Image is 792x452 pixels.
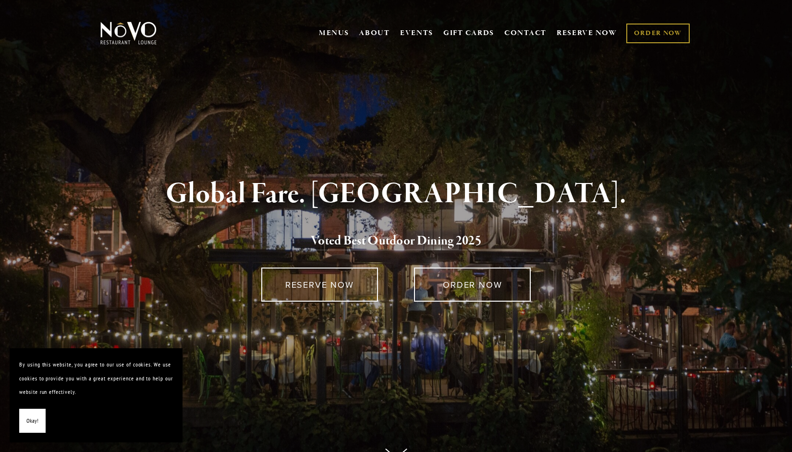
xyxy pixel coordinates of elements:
[261,268,378,302] a: RESERVE NOW
[626,24,689,43] a: ORDER NOW
[19,409,46,433] button: Okay!
[319,28,349,38] a: MENUS
[19,358,173,399] p: By using this website, you agree to our use of cookies. We use cookies to provide you with a grea...
[10,348,183,442] section: Cookie banner
[443,24,494,42] a: GIFT CARDS
[116,231,676,251] h2: 5
[359,28,390,38] a: ABOUT
[166,176,626,212] strong: Global Fare. [GEOGRAPHIC_DATA].
[504,24,547,42] a: CONTACT
[400,28,433,38] a: EVENTS
[26,414,38,428] span: Okay!
[98,21,158,45] img: Novo Restaurant &amp; Lounge
[414,268,531,302] a: ORDER NOW
[311,232,475,251] a: Voted Best Outdoor Dining 202
[557,24,617,42] a: RESERVE NOW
